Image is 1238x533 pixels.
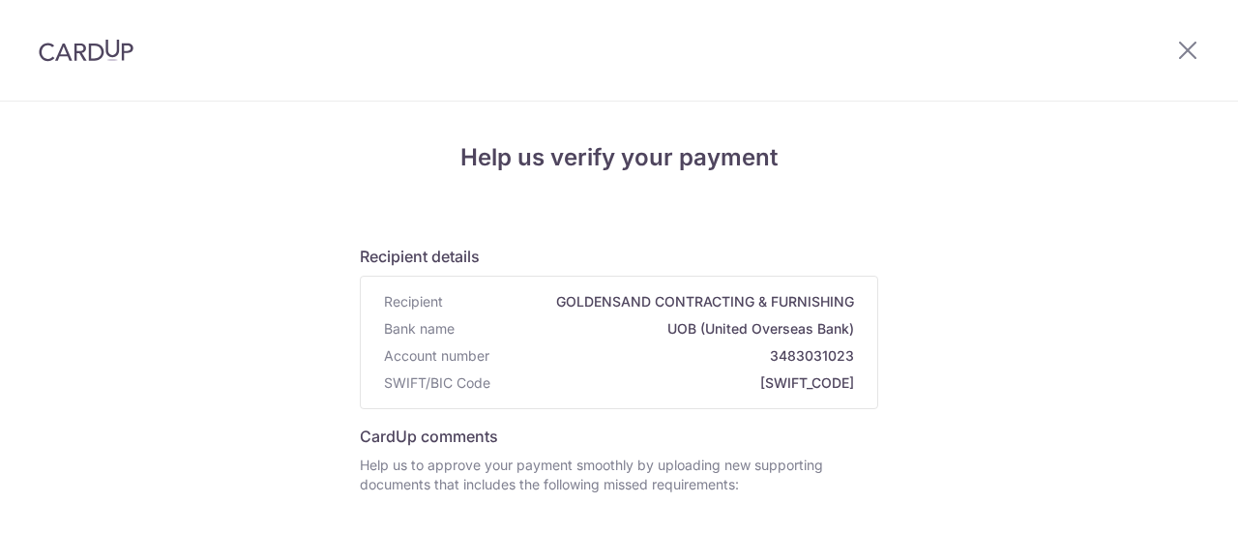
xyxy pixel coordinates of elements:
span: Recipient [384,292,443,311]
img: CardUp [39,39,133,62]
h6: CardUp comments [360,425,878,448]
h6: Recipient details [360,245,878,268]
span: SWIFT/BIC Code [384,373,490,393]
span: Account number [384,346,489,366]
span: [SWIFT_CODE] [498,373,854,393]
p: Help us to approve your payment smoothly by uploading new supporting documents that includes the ... [360,456,878,494]
span: GOLDENSAND CONTRACTING & FURNISHING [451,292,854,311]
span: UOB (United Overseas Bank) [462,319,854,339]
h4: Help us verify your payment [360,140,878,175]
span: 3483031023 [497,346,854,366]
span: Bank name [384,319,455,339]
